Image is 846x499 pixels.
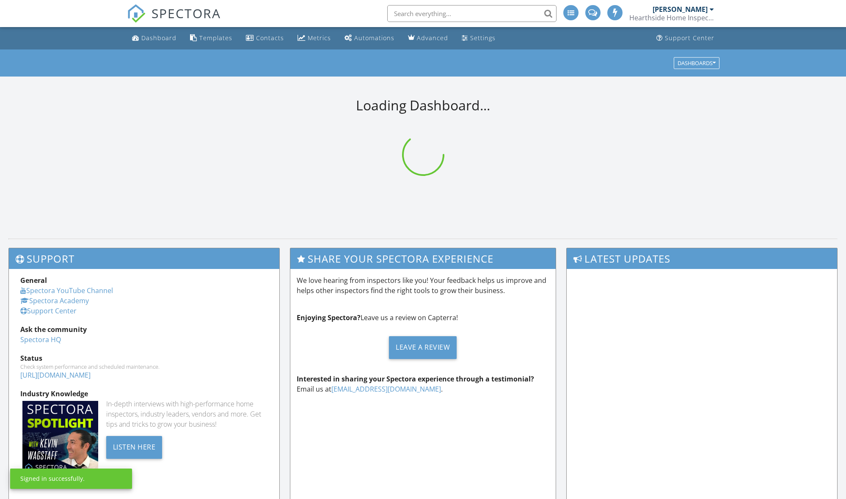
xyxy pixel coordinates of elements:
div: Dashboards [678,60,716,66]
div: Status [20,353,268,363]
a: Spectora YouTube Channel [20,286,113,295]
div: Listen Here [106,436,163,459]
a: Spectora HQ [20,335,61,344]
a: [URL][DOMAIN_NAME] [20,370,91,380]
div: Support Center [665,34,714,42]
a: Dashboard [129,30,180,46]
div: Check system performance and scheduled maintenance. [20,363,268,370]
a: Contacts [243,30,287,46]
div: Automations [354,34,394,42]
p: Leave us a review on Capterra! [297,313,549,323]
h3: Support [9,248,279,269]
p: Email us at . [297,374,549,394]
div: Leave a Review [389,336,457,359]
h3: Latest Updates [567,248,837,269]
span: SPECTORA [152,4,221,22]
button: Dashboards [674,57,719,69]
a: Leave a Review [297,329,549,365]
div: Ask the community [20,324,268,334]
strong: Interested in sharing your Spectora experience through a testimonial? [297,374,534,384]
a: Spectora Academy [20,296,89,305]
div: Industry Knowledge [20,389,268,399]
input: Search everything... [387,5,557,22]
div: Templates [199,34,232,42]
p: We love hearing from inspectors like you! Your feedback helps us improve and helps other inspecto... [297,275,549,296]
a: Templates [187,30,236,46]
img: The Best Home Inspection Software - Spectora [127,4,146,23]
a: SPECTORA [127,11,221,29]
div: Metrics [308,34,331,42]
div: Advanced [417,34,448,42]
a: Metrics [294,30,334,46]
div: Dashboard [141,34,176,42]
div: Hearthside Home Inspections [629,14,714,22]
div: Settings [470,34,496,42]
strong: General [20,276,47,285]
div: [PERSON_NAME] [653,5,708,14]
div: In-depth interviews with high-performance home inspectors, industry leaders, vendors and more. Ge... [106,399,268,429]
a: Listen Here [106,442,163,451]
a: Automations (Advanced) [341,30,398,46]
strong: Enjoying Spectora? [297,313,361,322]
h3: Share Your Spectora Experience [290,248,556,269]
div: Contacts [256,34,284,42]
a: Support Center [653,30,718,46]
a: Support Center [20,306,77,315]
div: Signed in successfully. [20,474,85,483]
a: Advanced [405,30,452,46]
img: Spectoraspolightmain [22,401,98,477]
a: Settings [458,30,499,46]
a: [EMAIL_ADDRESS][DOMAIN_NAME] [331,384,441,394]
